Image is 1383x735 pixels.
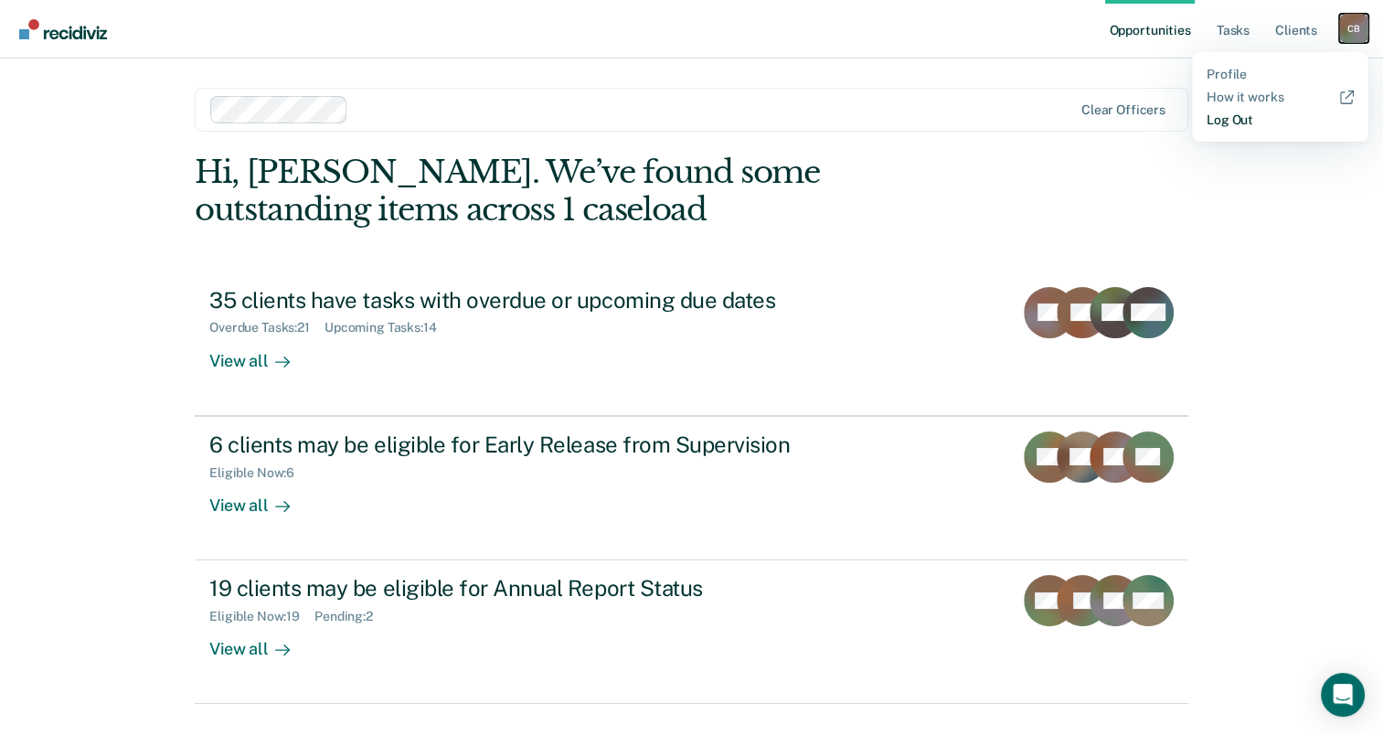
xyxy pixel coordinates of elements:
a: 19 clients may be eligible for Annual Report StatusEligible Now:19Pending:2View all [195,560,1188,704]
div: Eligible Now : 19 [209,609,314,624]
div: View all [209,336,312,371]
div: Hi, [PERSON_NAME]. We’ve found some outstanding items across 1 caseload [195,154,989,229]
a: 35 clients have tasks with overdue or upcoming due datesOverdue Tasks:21Upcoming Tasks:14View all [195,272,1188,416]
a: Profile [1207,67,1354,82]
div: 19 clients may be eligible for Annual Report Status [209,575,851,602]
img: Recidiviz [19,19,107,39]
div: 6 clients may be eligible for Early Release from Supervision [209,431,851,458]
div: Upcoming Tasks : 14 [324,320,452,336]
div: Open Intercom Messenger [1321,673,1365,717]
a: How it works [1207,90,1354,105]
div: Overdue Tasks : 21 [209,320,324,336]
div: Clear officers [1081,102,1165,118]
div: Pending : 2 [314,609,388,624]
div: View all [209,480,312,516]
div: 35 clients have tasks with overdue or upcoming due dates [209,287,851,314]
div: C B [1339,14,1368,43]
button: Profile dropdown button [1339,14,1368,43]
div: Eligible Now : 6 [209,465,309,481]
div: View all [209,624,312,660]
a: 6 clients may be eligible for Early Release from SupervisionEligible Now:6View all [195,416,1188,560]
a: Log Out [1207,112,1354,128]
